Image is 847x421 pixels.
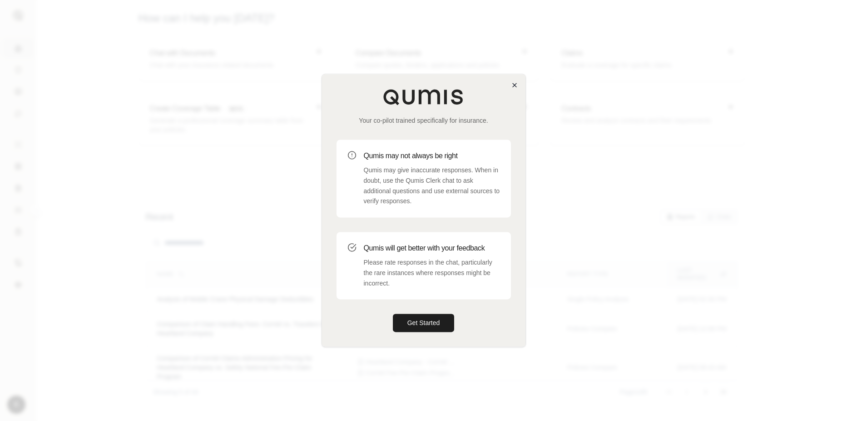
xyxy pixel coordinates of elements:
button: Get Started [393,314,455,332]
h3: Qumis will get better with your feedback [364,243,500,254]
p: Qumis may give inaccurate responses. When in doubt, use the Qumis Clerk chat to ask additional qu... [364,165,500,206]
img: Qumis Logo [383,89,465,105]
p: Your co-pilot trained specifically for insurance. [337,116,511,125]
p: Please rate responses in the chat, particularly the rare instances where responses might be incor... [364,257,500,288]
h3: Qumis may not always be right [364,150,500,161]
